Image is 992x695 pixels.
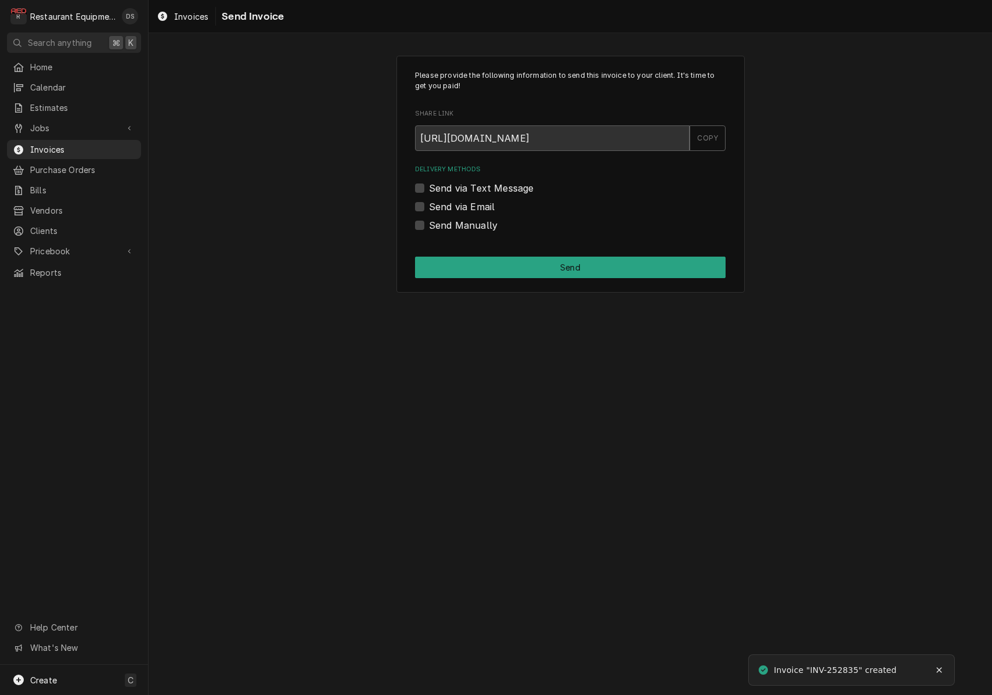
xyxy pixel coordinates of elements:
[396,56,745,293] div: Invoice Send
[28,37,92,49] span: Search anything
[30,10,116,23] div: Restaurant Equipment Diagnostics
[30,642,134,654] span: What's New
[30,204,135,217] span: Vendors
[429,181,533,195] label: Send via Text Message
[7,181,141,200] a: Bills
[30,81,135,93] span: Calendar
[122,8,138,24] div: Derek Stewart's Avatar
[7,242,141,261] a: Go to Pricebook
[415,165,726,174] label: Delivery Methods
[415,257,726,278] button: Send
[7,618,141,637] a: Go to Help Center
[7,98,141,117] a: Estimates
[429,200,495,214] label: Send via Email
[218,9,284,24] span: Send Invoice
[774,664,898,676] div: Invoice "INV-252835" created
[30,143,135,156] span: Invoices
[10,8,27,24] div: Restaurant Equipment Diagnostics's Avatar
[10,8,27,24] div: R
[112,37,120,49] span: ⌘
[415,165,726,232] div: Delivery Methods
[7,638,141,657] a: Go to What's New
[30,61,135,73] span: Home
[429,218,497,232] label: Send Manually
[122,8,138,24] div: DS
[690,125,726,151] button: COPY
[30,245,118,257] span: Pricebook
[30,621,134,633] span: Help Center
[30,675,57,685] span: Create
[7,78,141,97] a: Calendar
[30,164,135,176] span: Purchase Orders
[7,263,141,282] a: Reports
[30,225,135,237] span: Clients
[7,118,141,138] a: Go to Jobs
[415,257,726,278] div: Button Group
[30,184,135,196] span: Bills
[30,102,135,114] span: Estimates
[415,257,726,278] div: Button Group Row
[174,10,208,23] span: Invoices
[7,160,141,179] a: Purchase Orders
[152,7,213,26] a: Invoices
[415,70,726,232] div: Invoice Send Form
[128,37,134,49] span: K
[7,221,141,240] a: Clients
[415,70,726,92] p: Please provide the following information to send this invoice to your client. It's time to get yo...
[7,33,141,53] button: Search anything⌘K
[7,201,141,220] a: Vendors
[415,109,726,118] label: Share Link
[30,122,118,134] span: Jobs
[7,57,141,77] a: Home
[128,674,134,686] span: C
[30,267,135,279] span: Reports
[7,140,141,159] a: Invoices
[415,109,726,150] div: Share Link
